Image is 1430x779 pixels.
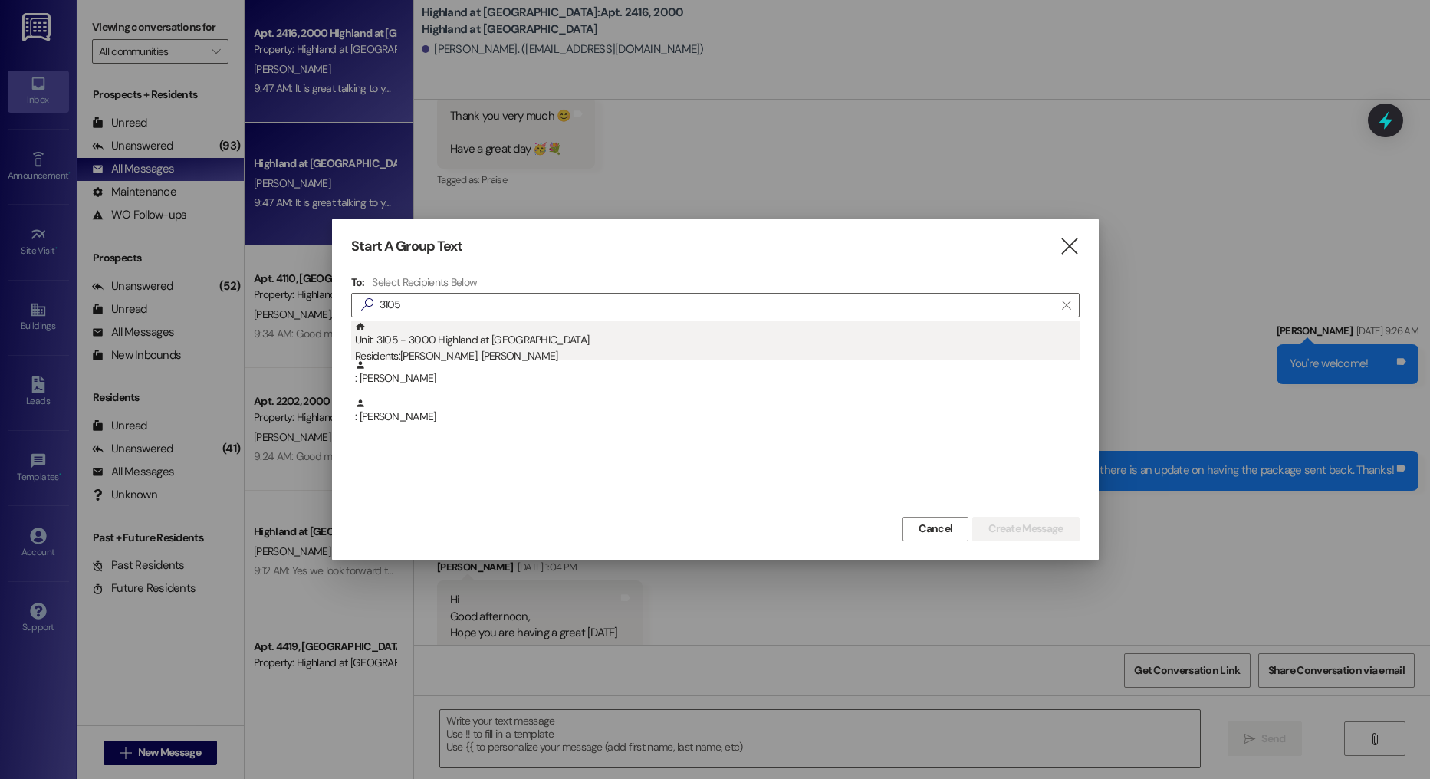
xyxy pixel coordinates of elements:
h4: Select Recipients Below [372,275,477,289]
button: Create Message [972,517,1079,541]
i:  [1059,238,1080,255]
i:  [355,297,380,313]
span: Create Message [988,521,1063,537]
h3: Start A Group Text [351,238,463,255]
div: Unit: 3105 - 3000 Highland at [GEOGRAPHIC_DATA]Residents:[PERSON_NAME], [PERSON_NAME] [351,321,1080,360]
h3: To: [351,275,365,289]
div: Unit: 3105 - 3000 Highland at [GEOGRAPHIC_DATA] [355,321,1080,365]
div: : [PERSON_NAME] [351,398,1080,436]
i:  [1062,299,1070,311]
span: Cancel [919,521,952,537]
div: : [PERSON_NAME] [355,398,1080,425]
button: Clear text [1054,294,1079,317]
div: : [PERSON_NAME] [355,360,1080,386]
input: Search for any contact or apartment [380,294,1054,316]
button: Cancel [902,517,968,541]
div: : [PERSON_NAME] [351,360,1080,398]
div: Residents: [PERSON_NAME], [PERSON_NAME] [355,348,1080,364]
